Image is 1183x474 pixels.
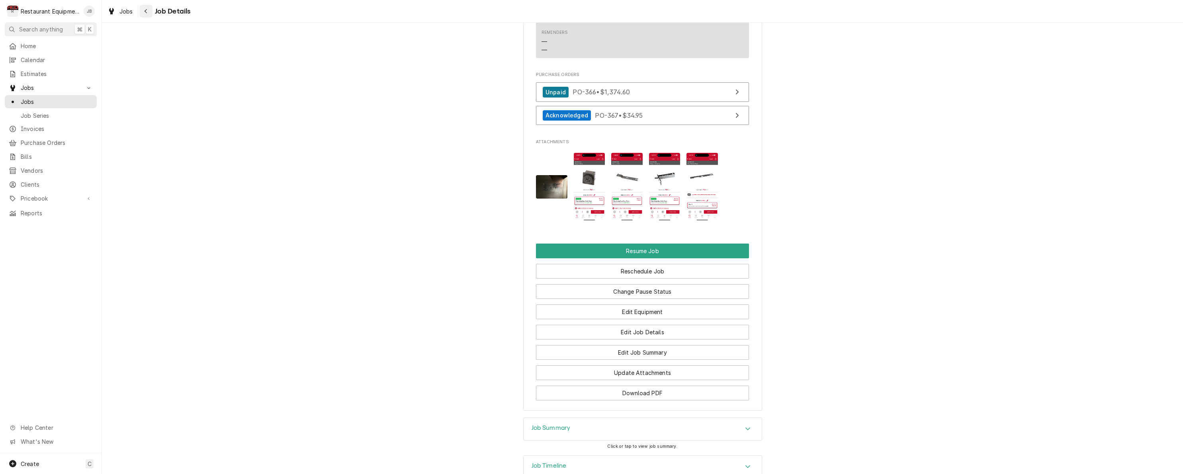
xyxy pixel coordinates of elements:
a: Job Series [5,109,97,122]
div: Contact [536,4,749,58]
button: Update Attachments [536,365,749,380]
div: Restaurant Equipment Diagnostics [21,7,79,16]
div: Button Group Row [536,319,749,339]
button: Resume Job [536,244,749,258]
a: Calendar [5,53,97,66]
a: Go to Pricebook [5,192,97,205]
span: Help Center [21,423,92,432]
button: Change Pause Status [536,284,749,299]
span: Jobs [21,98,93,106]
div: JB [84,6,95,17]
span: Job Details [153,6,191,17]
button: Download PDF [536,386,749,400]
a: Home [5,39,97,53]
div: Button Group Row [536,299,749,319]
div: — [542,46,547,54]
span: Search anything [19,25,63,33]
button: Edit Equipment [536,304,749,319]
div: Button Group Row [536,380,749,400]
a: Vendors [5,164,97,177]
img: RWe8kfERFyxeYvxFjY6Q [536,175,567,199]
button: Navigate back [140,5,153,18]
span: Job Series [21,111,93,120]
a: View Purchase Order [536,106,749,125]
img: DKPJyZTJRDm428O9GMue [649,153,680,221]
h3: Job Summary [532,424,571,432]
button: Accordion Details Expand Trigger [524,418,762,440]
span: PO-367 • $34.95 [595,111,643,119]
span: Vendors [21,166,93,175]
div: Button Group Row [536,279,749,299]
a: Go to What's New [5,435,97,448]
a: Bills [5,150,97,163]
span: Bills [21,152,93,161]
a: Reports [5,207,97,220]
div: — [542,37,547,46]
div: Unpaid [543,87,569,98]
span: Purchase Orders [21,138,93,147]
span: Estimates [21,70,93,78]
span: Invoices [21,125,93,133]
div: Button Group [536,244,749,400]
div: Button Group Row [536,360,749,380]
div: Accordion Header [524,418,762,440]
span: What's New [21,437,92,446]
img: DNxohNYRxy8kcDNmeYo0 [611,153,643,221]
div: Reminders [542,29,568,54]
span: Create [21,460,39,467]
div: Client Contact List [536,4,749,62]
a: Purchase Orders [5,136,97,149]
a: Go to Jobs [5,81,97,94]
span: Attachments [536,139,749,145]
div: Button Group Row [536,258,749,279]
div: Attachments [536,139,749,227]
a: View Purchase Order [536,82,749,102]
span: K [88,25,92,33]
div: Reminders [542,29,568,36]
h3: Job Timeline [532,462,567,470]
span: Home [21,42,93,50]
span: ⌘ [77,25,82,33]
a: Invoices [5,122,97,135]
div: Acknowledged [543,110,591,121]
a: Estimates [5,67,97,80]
span: PO-366 • $1,374.60 [573,88,630,96]
span: Pricebook [21,194,81,203]
span: C [88,460,92,468]
img: 50h6pTjiRQKOjwX50oPN [574,153,605,221]
span: Purchase Orders [536,72,749,78]
a: Clients [5,178,97,191]
button: Search anything⌘K [5,22,97,36]
span: Jobs [21,84,81,92]
button: Edit Job Details [536,325,749,339]
div: Button Group Row [536,339,749,360]
span: Jobs [119,7,133,16]
div: Button Group Row [536,244,749,258]
button: Reschedule Job [536,264,749,279]
span: Reports [21,209,93,217]
button: Edit Job Summary [536,345,749,360]
a: Go to Help Center [5,421,97,434]
span: Attachments [536,146,749,227]
div: Purchase Orders [536,72,749,129]
span: Click or tap to view job summary. [607,444,677,449]
div: Jaired Brunty's Avatar [84,6,95,17]
a: Jobs [5,95,97,108]
span: Calendar [21,56,93,64]
a: Jobs [104,5,136,18]
div: Job Summary [523,417,762,441]
img: k2MEtuSZQYKxP6h0GbiP [686,153,718,221]
div: R [7,6,18,17]
div: Restaurant Equipment Diagnostics's Avatar [7,6,18,17]
span: Clients [21,180,93,189]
